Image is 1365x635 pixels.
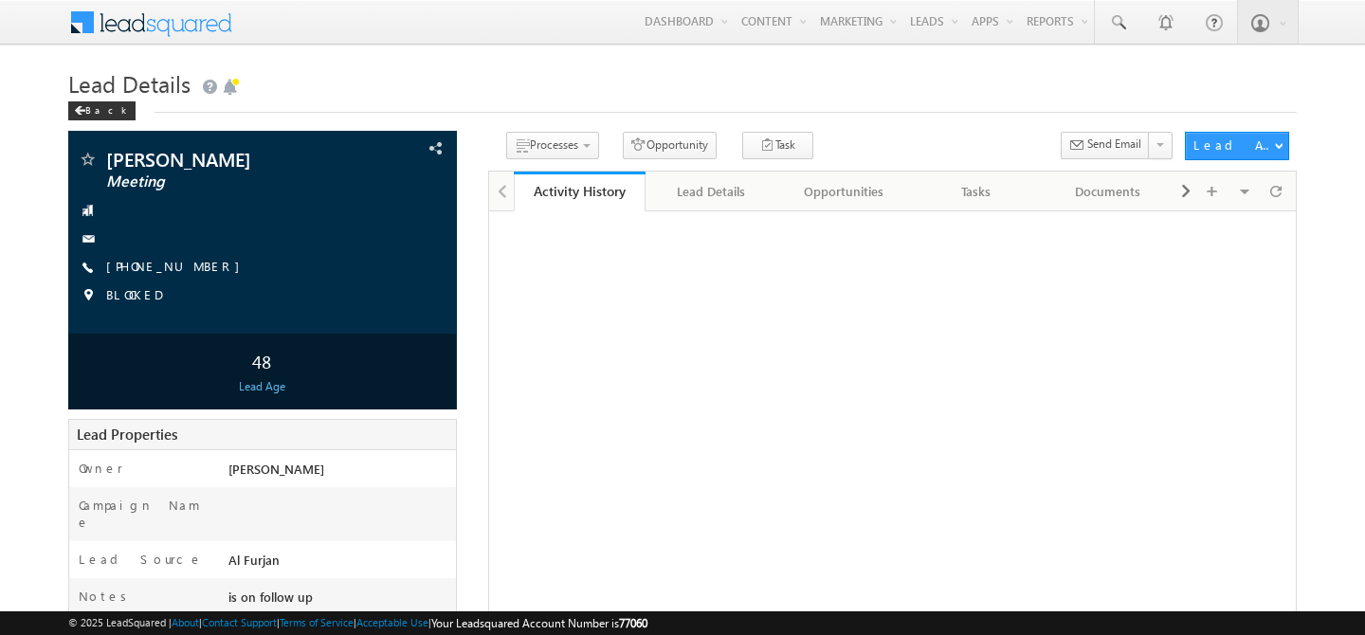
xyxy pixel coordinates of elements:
div: Activity History [528,182,632,200]
span: Lead Properties [77,425,177,444]
label: Campaign Name [79,497,209,531]
label: Owner [79,460,123,477]
div: Back [68,101,136,120]
button: Lead Actions [1185,132,1289,160]
span: is on follow up [228,589,313,605]
a: Back [68,100,145,117]
span: 77060 [619,616,647,630]
button: Processes [506,132,599,159]
a: Activity History [514,172,646,211]
span: [PHONE_NUMBER] [106,258,249,277]
span: Send Email [1087,136,1141,153]
div: Al Furjan [224,551,456,577]
div: Lead Actions [1193,136,1274,154]
div: 48 [73,343,451,378]
a: Contact Support [202,616,277,628]
label: Lead Source [79,551,203,568]
a: Opportunities [778,172,911,211]
div: Opportunities [793,180,894,203]
a: Tasks [910,172,1043,211]
a: Documents [1043,172,1175,211]
span: BLOCKED [106,286,162,305]
button: Opportunity [623,132,717,159]
a: Lead Details [646,172,778,211]
span: Meeting [106,172,346,191]
div: Lead Details [661,180,761,203]
div: Tasks [925,180,1026,203]
span: Lead Details [68,68,191,99]
span: Your Leadsquared Account Number is [431,616,647,630]
a: Acceptable Use [356,616,428,628]
div: Lead Age [73,378,451,395]
span: © 2025 LeadSquared | | | | | [68,614,647,632]
button: Task [742,132,813,159]
a: Terms of Service [280,616,354,628]
span: [PERSON_NAME] [106,150,346,169]
button: Send Email [1061,132,1150,159]
span: [PERSON_NAME] [228,461,324,477]
div: Documents [1058,180,1158,203]
a: About [172,616,199,628]
span: Processes [530,137,578,152]
label: Notes [79,588,134,605]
